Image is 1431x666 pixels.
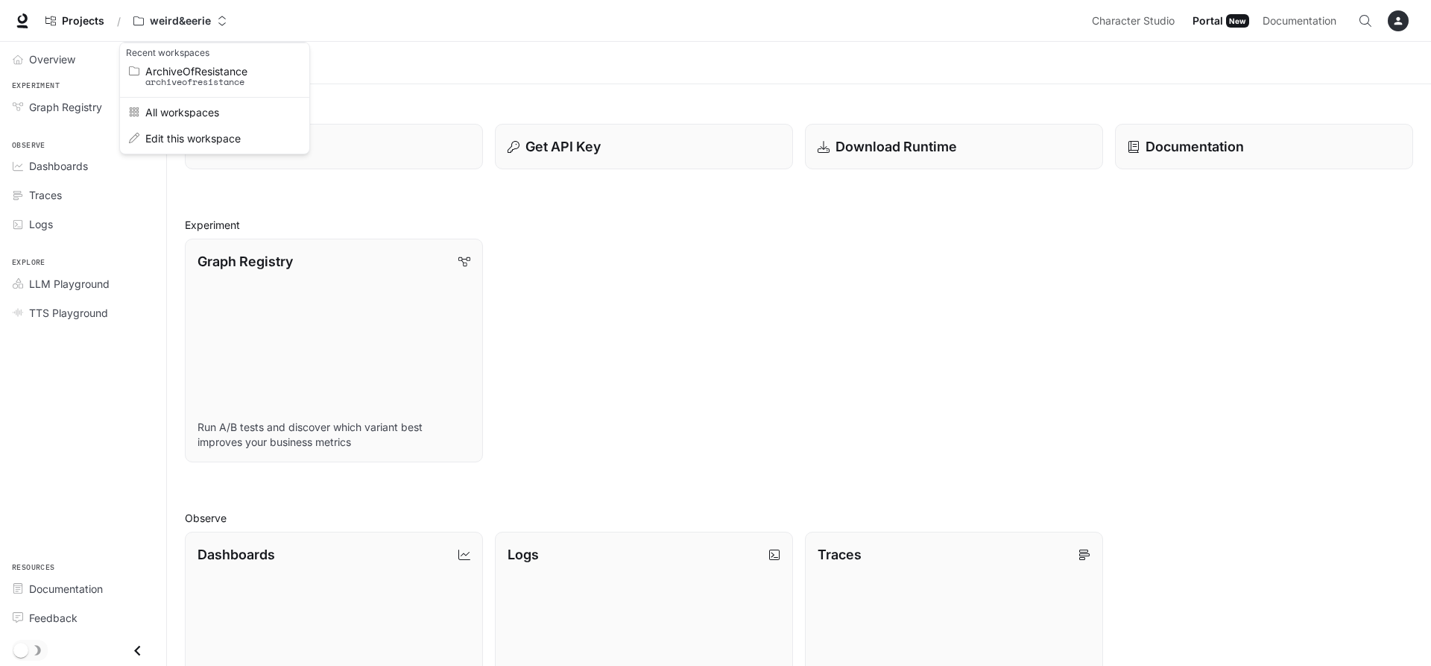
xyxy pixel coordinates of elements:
[123,101,306,124] a: All workspaces
[145,107,279,118] span: All workspaces
[145,133,279,144] span: Edit this workspace
[145,66,279,77] span: ArchiveOfResistance
[123,127,306,150] a: All workspaces
[145,77,279,87] p: archiveofresistance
